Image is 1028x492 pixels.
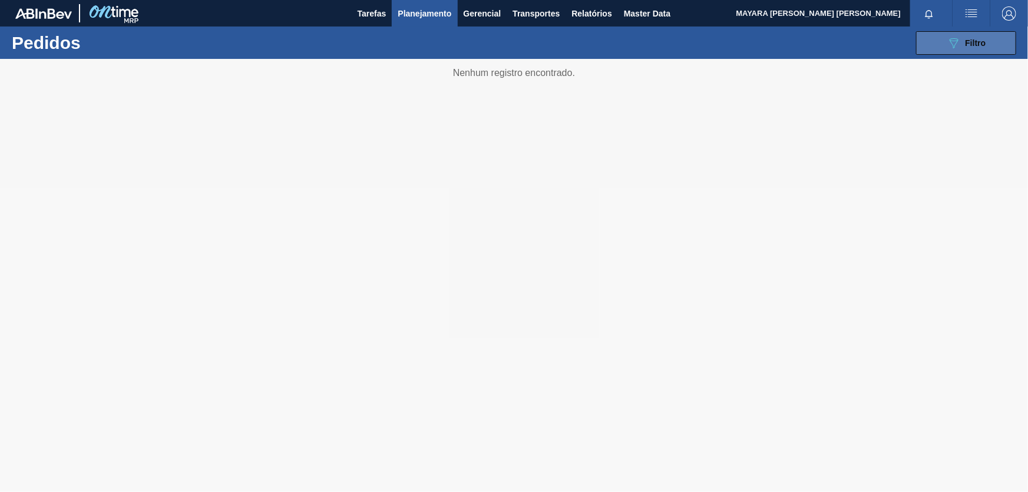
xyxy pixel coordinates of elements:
span: Transportes [513,6,560,21]
button: Notificações [910,5,948,22]
h1: Pedidos [12,36,185,49]
span: Tarefas [358,6,386,21]
span: Planejamento [398,6,451,21]
span: Master Data [624,6,670,21]
img: TNhmsLtSVTkK8tSr43FrP2fwEKptu5GPRR3wAAAABJRU5ErkJggg== [15,8,72,19]
button: Filtro [916,31,1016,55]
span: Filtro [966,38,986,48]
img: Logout [1002,6,1016,21]
span: Gerencial [464,6,501,21]
img: userActions [964,6,979,21]
span: Relatórios [571,6,611,21]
